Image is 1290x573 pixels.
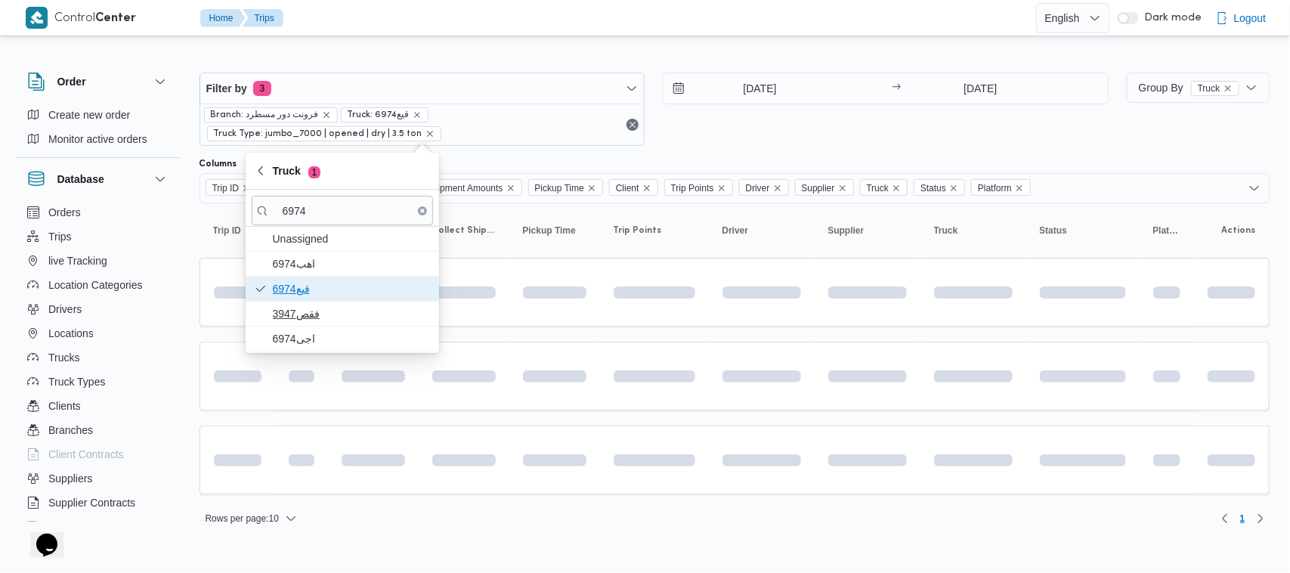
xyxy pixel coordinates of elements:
span: Truck Type: jumbo_7000 | opened | dry | 3.5 ton [214,127,422,141]
button: remove selected entity [1223,84,1233,93]
button: Devices [21,515,175,539]
button: Suppliers [21,466,175,491]
span: Truck [1191,81,1239,96]
span: Driver [722,225,749,237]
span: live Tracking [48,252,107,270]
span: Dark mode [1139,12,1202,24]
span: Client [616,180,639,197]
button: Order [27,73,169,91]
button: Home [200,9,246,27]
button: Group ByTruckremove selected entity [1127,73,1270,103]
img: X8yXhbKr1z7QwAAAABJRU5ErkJggg== [26,7,48,29]
button: Drivers [21,297,175,321]
button: Remove Collect Shipment Amounts from selection in this group [506,184,515,193]
button: remove selected entity [413,110,422,119]
span: Orders [48,203,81,221]
span: Trip Points [664,179,733,196]
span: Trip Points [614,225,662,237]
span: Status [920,180,946,197]
button: Next page [1251,510,1270,528]
span: Branches [48,421,93,439]
span: Truck: قيع6974 [348,108,410,122]
span: Truck Types [48,373,105,391]
span: Driver [739,179,789,196]
span: Pickup Time [523,225,576,237]
span: Rows per page : 10 [206,510,279,528]
button: Supplier Contracts [21,491,175,515]
span: Truck Type: jumbo_7000 | opened | dry | 3.5 ton [207,126,441,141]
button: Page 1 of 1 [1234,510,1251,528]
span: Trip ID [206,179,258,196]
span: 3 active filters [253,81,271,96]
button: Truck [928,218,1019,243]
span: Collect Shipment Amounts [432,225,496,237]
button: Remove Truck from selection in this group [892,184,901,193]
span: Truck [273,162,320,180]
span: Supplier [828,225,865,237]
span: Create new order [48,106,130,124]
button: Orders [21,200,175,225]
span: Truck: قيع6974 [341,107,428,122]
button: Status [1034,218,1132,243]
button: remove selected entity [322,110,331,119]
button: Database [27,170,169,188]
span: Group By Truck [1139,82,1239,94]
span: 1 [1240,510,1245,528]
input: Press the down key to open a popover containing a calendar. [664,73,835,104]
span: Trips [48,228,72,246]
button: Create new order [21,103,175,127]
span: Platform [1153,225,1180,237]
button: Client Contracts [21,442,175,466]
span: Platform [978,180,1012,197]
span: Actions [1222,225,1256,237]
button: remove selected entity [425,129,435,138]
button: Logout [1210,3,1273,33]
span: Truck [1198,82,1220,95]
button: Platform [1147,218,1186,243]
span: 1 [308,166,320,178]
span: Pickup Time [535,180,584,197]
span: Driver [746,180,770,197]
span: Branch: فرونت دور مسطرد [211,108,319,122]
button: Filter by3 active filters [200,73,645,104]
div: Database [15,200,181,528]
button: Remove Client from selection in this group [642,184,651,193]
button: Remove Pickup Time from selection in this group [587,184,596,193]
button: Clients [21,394,175,418]
span: Truck [860,179,908,196]
button: Truck1 [246,153,439,190]
span: Filter by [206,79,247,98]
button: Previous page [1216,510,1234,528]
button: Pickup Time [517,218,592,243]
span: Trip ID [212,180,240,197]
button: Driver [716,218,807,243]
button: Locations [21,321,175,345]
button: Remove Status from selection in this group [949,184,958,193]
span: Truck [934,225,958,237]
button: Remove Platform from selection in this group [1015,184,1024,193]
span: Branch: فرونت دور مسطرد [204,107,338,122]
button: Trucks [21,345,175,370]
button: Clear input [418,206,427,215]
span: Unassigned [273,230,430,248]
span: Clients [48,397,81,415]
span: Supplier [795,179,854,196]
svg: Sorted in descending order [244,225,256,237]
button: Remove [623,116,642,134]
h3: Order [57,73,86,91]
button: Trips [243,9,283,27]
span: Location Categories [48,276,143,294]
div: Order [15,103,181,157]
span: فقص3947 [273,305,430,323]
span: Platform [971,179,1031,196]
button: Remove Supplier from selection in this group [838,184,847,193]
span: Collect Shipment Amounts [390,179,522,196]
button: Monitor active orders [21,127,175,151]
label: Columns [200,158,237,170]
span: اجى6974 [273,330,430,348]
b: Center [96,13,137,24]
span: Drivers [48,300,82,318]
button: Rows per page:10 [200,510,303,528]
span: Collect Shipment Amounts [397,180,503,197]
